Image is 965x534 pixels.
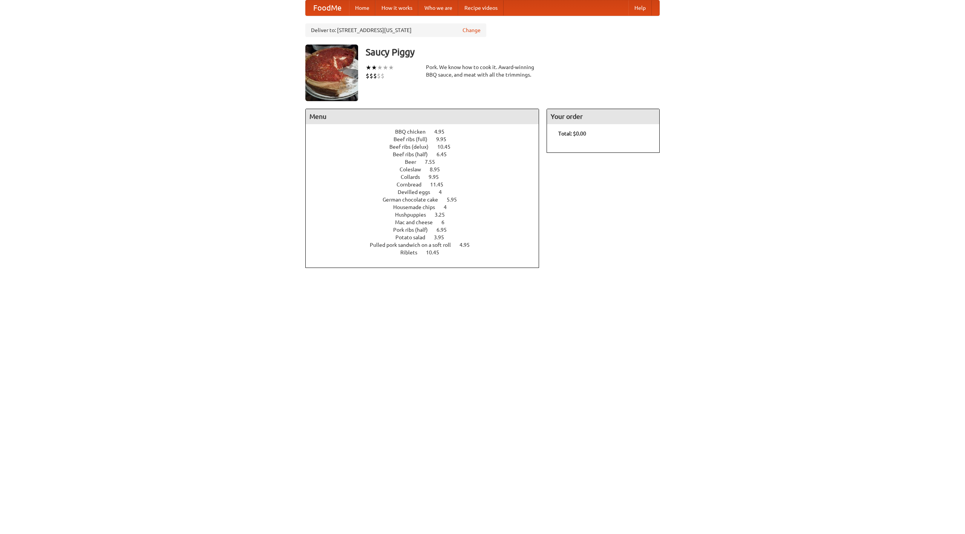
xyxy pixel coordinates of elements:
span: Hushpuppies [395,212,433,218]
span: 9.95 [429,174,446,180]
span: Potato salad [395,234,433,240]
span: 4.95 [434,129,452,135]
a: FoodMe [306,0,349,15]
li: $ [377,72,381,80]
span: Beef ribs (half) [393,151,435,157]
a: Who we are [418,0,458,15]
h3: Saucy Piggy [366,45,660,60]
a: BBQ chicken 4.95 [395,129,458,135]
div: Deliver to: [STREET_ADDRESS][US_STATE] [305,23,486,37]
li: ★ [383,63,388,72]
a: How it works [375,0,418,15]
span: Pork ribs (half) [393,227,435,233]
li: $ [366,72,369,80]
h4: Your order [547,109,659,124]
span: 4 [439,189,449,195]
span: Pulled pork sandwich on a soft roll [370,242,458,248]
span: Riblets [400,249,425,255]
span: Beer [405,159,424,165]
li: $ [369,72,373,80]
span: BBQ chicken [395,129,433,135]
span: Devilled eggs [398,189,438,195]
a: Beef ribs (delux) 10.45 [389,144,464,150]
li: ★ [388,63,394,72]
span: 8.95 [430,166,447,172]
span: Beef ribs (delux) [389,144,436,150]
span: 6 [441,219,452,225]
li: $ [381,72,384,80]
span: 5.95 [447,197,464,203]
a: Pulled pork sandwich on a soft roll 4.95 [370,242,484,248]
a: Home [349,0,375,15]
a: Devilled eggs 4 [398,189,456,195]
a: Beef ribs (full) 9.95 [394,136,460,142]
h4: Menu [306,109,539,124]
li: ★ [371,63,377,72]
span: Cornbread [397,182,429,188]
span: 7.55 [425,159,443,165]
a: Collards 9.95 [401,174,453,180]
span: Collards [401,174,427,180]
span: 6.95 [437,227,454,233]
span: Beef ribs (full) [394,136,435,142]
a: Change [463,26,481,34]
a: Pork ribs (half) 6.95 [393,227,461,233]
span: German chocolate cake [383,197,446,203]
li: ★ [377,63,383,72]
span: 6.45 [437,151,454,157]
span: 9.95 [436,136,454,142]
a: Coleslaw 8.95 [400,166,454,172]
a: German chocolate cake 5.95 [383,197,471,203]
span: Coleslaw [400,166,429,172]
a: Hushpuppies 3.25 [395,212,459,218]
li: $ [373,72,377,80]
a: Housemade chips 4 [393,204,461,210]
a: Recipe videos [458,0,504,15]
span: 3.25 [435,212,452,218]
span: 11.45 [430,182,451,188]
a: Help [628,0,652,15]
span: Housemade chips [393,204,443,210]
span: 4.95 [460,242,477,248]
a: Potato salad 3.95 [395,234,458,240]
span: 10.45 [426,249,447,255]
span: Mac and cheese [395,219,440,225]
li: ★ [366,63,371,72]
span: 3.95 [434,234,452,240]
a: Riblets 10.45 [400,249,453,255]
span: 10.45 [437,144,458,150]
a: Beer 7.55 [405,159,449,165]
a: Beef ribs (half) 6.45 [393,151,461,157]
div: Pork. We know how to cook it. Award-winning BBQ sauce, and meat with all the trimmings. [426,63,539,78]
a: Mac and cheese 6 [395,219,458,225]
b: Total: $0.00 [558,131,586,137]
span: 4 [444,204,454,210]
img: angular.jpg [305,45,358,101]
a: Cornbread 11.45 [397,182,457,188]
